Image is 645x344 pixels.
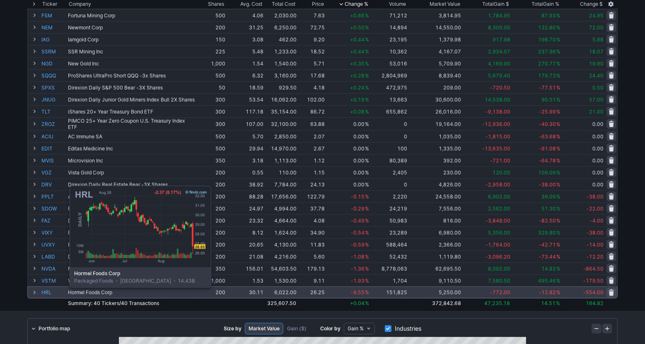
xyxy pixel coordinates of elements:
[350,36,365,43] span: +0.44
[226,45,264,57] td: 5.48
[264,214,297,226] td: 4,664.00
[408,57,462,69] td: 5,709.90
[490,85,510,91] span: -720.50
[41,287,66,298] a: HRL
[41,179,66,190] a: DRV
[264,154,297,166] td: 1,113.00
[41,82,66,93] a: SPXS
[351,218,365,224] span: -0.49
[370,190,408,202] td: 2,220
[592,145,604,152] span: 0.00
[41,58,66,69] a: NGD
[408,178,462,190] td: 4,826.00
[350,48,365,55] span: +0.44
[365,73,369,79] span: %
[41,275,66,286] a: VSTM
[538,24,556,31] span: 132.80
[408,9,462,21] td: 3,814.95
[488,73,510,79] span: 5,679.40
[41,46,66,57] a: SSRM
[488,194,510,200] span: 6,902.00
[408,93,462,105] td: 30,600.00
[556,24,560,31] span: %
[486,109,510,115] span: -9,138.00
[488,48,510,55] span: 2,934.07
[68,157,196,164] div: Microvision Inc
[556,36,560,43] span: %
[587,206,604,212] span: -22.00
[196,105,226,117] td: 300
[556,242,560,248] span: %
[408,190,462,202] td: 24,558.00
[408,166,462,178] td: 230.00
[297,202,326,214] td: 37.78
[589,73,604,79] span: 24.40
[370,57,408,69] td: 53,016
[297,214,326,226] td: 4.08
[226,178,264,190] td: 38.92
[408,117,462,130] td: 19,164.00
[408,142,462,154] td: 1,335.00
[264,81,297,93] td: 929.50
[408,202,462,214] td: 7,556.00
[370,166,408,178] td: 2,405
[226,81,264,93] td: 18.59
[365,218,369,224] span: %
[297,93,326,105] td: 102.00
[556,230,560,236] span: %
[538,61,556,67] span: 270.77
[196,21,226,33] td: 200
[351,206,365,212] span: -0.29
[264,178,297,190] td: 7,784.00
[344,323,375,334] button: Data type
[587,242,604,248] span: -14.00
[541,97,556,103] span: 90.51
[482,121,510,127] span: -12,936.00
[538,230,556,236] span: 329.80
[486,133,510,140] span: -1,815.00
[196,57,226,69] td: 1,000
[297,142,326,154] td: 2.67
[297,238,326,250] td: 11.83
[488,230,510,236] span: 5,356.00
[488,61,510,67] span: 4,169.90
[41,191,66,202] a: PPLT
[68,48,196,55] div: SSR Mining Inc
[370,226,408,238] td: 23,289
[589,109,604,115] span: 21.00
[538,170,556,176] span: 109.09
[28,323,73,334] a: Portfolio map
[539,133,556,140] span: -63.68
[196,142,226,154] td: 500
[41,70,66,81] a: SQQQ
[196,69,226,81] td: 500
[490,157,510,164] span: -721.00
[408,238,462,250] td: 2,366.00
[556,194,560,200] span: %
[68,97,196,103] div: Direxion Daily Junior Gold Miners Index Bull 2X Shares
[365,133,369,140] span: %
[264,93,297,105] td: 16,062.00
[68,194,196,200] div: abrdn Physical Platinum Shares ETF
[68,230,196,236] div: ProShares VIX Short-Term Futures ETF
[365,145,369,152] span: %
[196,45,226,57] td: 225
[350,24,365,31] span: +0.50
[493,36,510,43] span: 917.98
[196,93,226,105] td: 300
[351,230,365,236] span: -0.54
[353,170,365,176] span: 0.00
[365,170,369,176] span: %
[348,325,364,333] span: Gain %
[41,239,66,250] a: UVXY
[297,250,326,262] td: 5.60
[541,206,556,212] span: 51.30
[556,97,560,103] span: %
[287,325,307,333] span: Gain ($)
[592,182,604,188] span: 0.00
[370,250,408,262] td: 52,432
[408,21,462,33] td: 14,550.00
[68,73,196,79] div: ProShares UltraPro Short QQQ -3x Shares
[556,170,560,176] span: %
[556,109,560,115] span: %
